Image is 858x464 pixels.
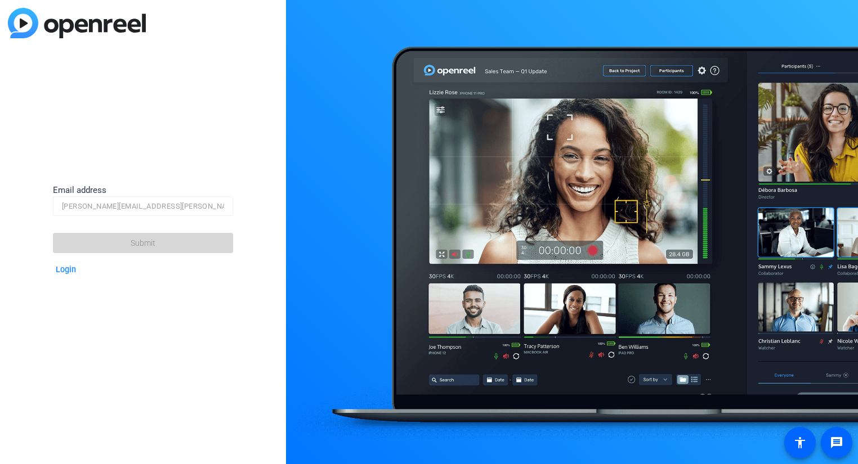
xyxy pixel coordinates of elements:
a: Login [56,265,76,274]
mat-icon: accessibility [793,436,807,449]
mat-icon: message [830,436,843,449]
img: blue-gradient.svg [8,8,146,38]
input: Email address [62,200,224,213]
span: Email address [53,185,106,195]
